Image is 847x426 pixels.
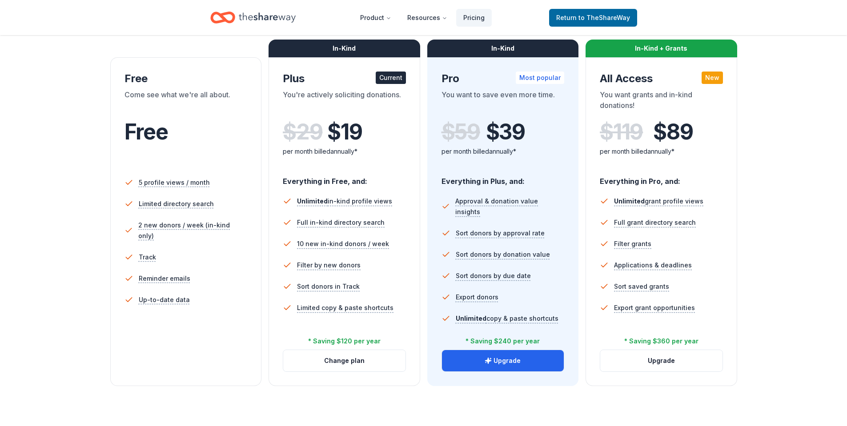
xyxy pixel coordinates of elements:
span: Limited directory search [139,199,214,209]
div: In-Kind [427,40,579,57]
div: You're actively soliciting donations. [283,89,406,114]
span: Up-to-date data [139,295,190,305]
a: Pricing [456,9,492,27]
span: Unlimited [456,315,486,322]
div: In-Kind [269,40,420,57]
span: Unlimited [297,197,328,205]
div: Plus [283,72,406,86]
span: Sort donors in Track [297,281,360,292]
div: * Saving $240 per year [466,336,540,346]
div: Most popular [516,72,564,84]
div: Pro [442,72,565,86]
span: Sort donors by approval rate [456,228,545,239]
div: You want to save even more time. [442,89,565,114]
nav: Main [353,7,492,28]
a: Returnto TheShareWay [549,9,637,27]
span: Sort donors by donation value [456,249,550,260]
span: Full in-kind directory search [297,217,385,228]
span: copy & paste shortcuts [456,315,558,322]
span: 5 profile views / month [139,177,210,188]
div: Come see what we're all about. [124,89,248,114]
span: Export grant opportunities [614,303,695,313]
span: 10 new in-kind donors / week [297,239,389,249]
div: All Access [600,72,723,86]
span: to TheShareWay [578,14,630,21]
div: New [702,72,723,84]
div: per month billed annually* [442,146,565,157]
span: Sort donors by due date [456,271,531,281]
span: Applications & deadlines [614,260,692,271]
span: grant profile views [614,197,703,205]
button: Resources [400,9,454,27]
span: Full grant directory search [614,217,696,228]
div: Free [124,72,248,86]
span: Sort saved grants [614,281,669,292]
span: Track [139,252,156,263]
div: per month billed annually* [283,146,406,157]
div: In-Kind + Grants [586,40,737,57]
span: Export donors [456,292,498,303]
span: $ 19 [327,119,362,144]
button: Product [353,9,398,27]
div: * Saving $360 per year [624,336,698,346]
span: Filter grants [614,239,651,249]
div: Everything in Free, and: [283,168,406,187]
span: 2 new donors / week (in-kind only) [138,220,247,241]
a: Home [210,7,296,28]
div: Current [376,72,406,84]
div: * Saving $120 per year [308,336,381,346]
button: Upgrade [600,350,723,371]
div: Everything in Plus, and: [442,168,565,187]
span: Limited copy & paste shortcuts [297,303,393,313]
span: in-kind profile views [297,197,392,205]
span: Approval & donation value insights [455,196,564,217]
span: Reminder emails [139,273,190,284]
div: per month billed annually* [600,146,723,157]
span: Return [556,12,630,23]
span: $ 39 [486,119,525,144]
span: Unlimited [614,197,645,205]
span: Filter by new donors [297,260,361,271]
span: Free [124,119,168,145]
div: You want grants and in-kind donations! [600,89,723,114]
span: $ 89 [653,119,693,144]
div: Everything in Pro, and: [600,168,723,187]
button: Change plan [283,350,405,371]
button: Upgrade [442,350,564,371]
